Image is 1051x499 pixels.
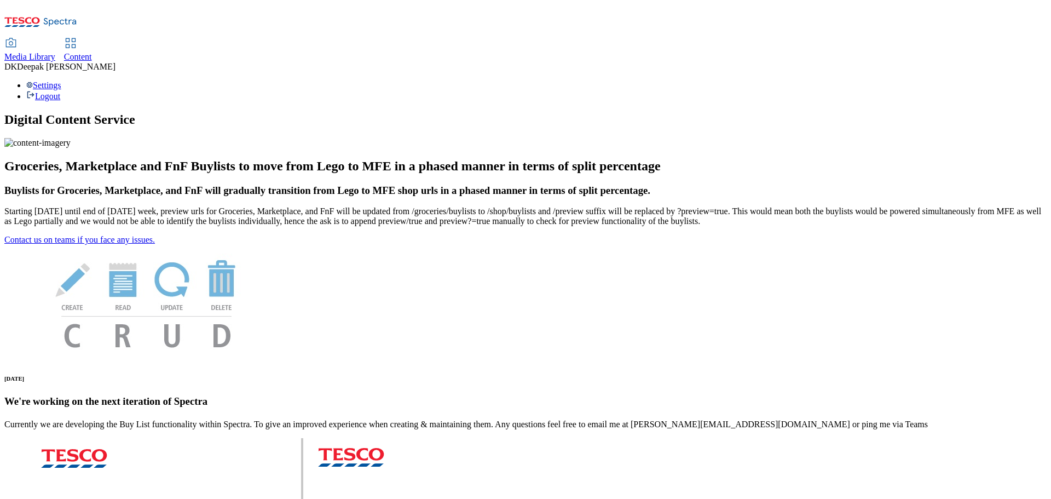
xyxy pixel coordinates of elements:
h1: Digital Content Service [4,112,1047,127]
span: DK [4,62,17,71]
a: Media Library [4,39,55,62]
h3: We're working on the next iteration of Spectra [4,395,1047,408]
img: content-imagery [4,138,71,148]
img: News Image [4,245,289,359]
a: Contact us on teams if you face any issues. [4,235,155,244]
span: Media Library [4,52,55,61]
span: Content [64,52,92,61]
a: Settings [26,81,61,90]
h2: Groceries, Marketplace and FnF Buylists to move from Lego to MFE in a phased manner in terms of s... [4,159,1047,174]
a: Logout [26,91,60,101]
h6: [DATE] [4,375,1047,382]
h3: Buylists for Groceries, Marketplace, and FnF will gradually transition from Lego to MFE shop urls... [4,185,1047,197]
a: Content [64,39,92,62]
span: Deepak [PERSON_NAME] [17,62,116,71]
p: Starting [DATE] until end of [DATE] week, preview urls for Groceries, Marketplace, and FnF will b... [4,207,1047,226]
p: Currently we are developing the Buy List functionality within Spectra. To give an improved experi... [4,420,1047,429]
